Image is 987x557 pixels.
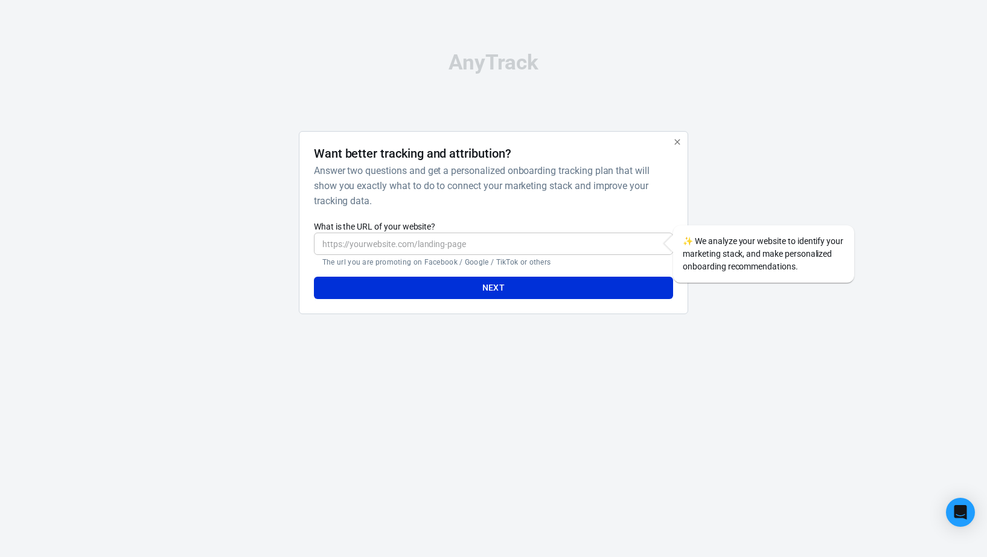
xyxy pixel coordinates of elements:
[673,225,854,283] div: We analyze your website to identify your marketing stack, and make personalized onboarding recomm...
[314,277,673,299] button: Next
[314,233,673,255] input: https://yourwebsite.com/landing-page
[314,221,673,233] label: What is the URL of your website?
[314,146,511,161] h4: Want better tracking and attribution?
[683,236,693,246] span: sparkles
[322,257,665,267] p: The url you are promoting on Facebook / Google / TikTok or others
[946,498,975,527] div: Open Intercom Messenger
[314,163,668,208] h6: Answer two questions and get a personalized onboarding tracking plan that will show you exactly w...
[192,52,796,73] div: AnyTrack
